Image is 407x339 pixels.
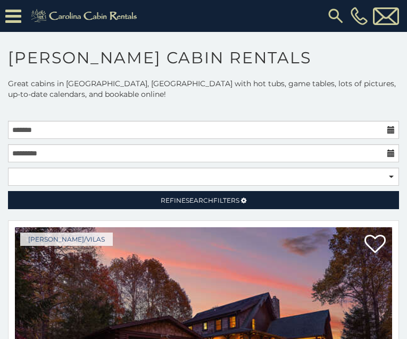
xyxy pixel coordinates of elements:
span: Refine Filters [161,196,239,204]
span: Search [186,196,213,204]
img: Khaki-logo.png [27,7,144,24]
a: [PERSON_NAME]/Vilas [20,233,113,246]
a: RefineSearchFilters [8,191,399,209]
a: [PHONE_NUMBER] [348,7,370,25]
img: search-regular.svg [326,6,345,26]
a: Add to favorites [364,234,386,256]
